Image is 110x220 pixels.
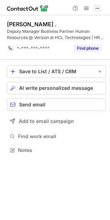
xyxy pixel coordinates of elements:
div: [PERSON_NAME] . [7,21,57,28]
span: Add to email campaign [19,118,74,124]
button: Notes [7,145,106,155]
button: Reveal Button [74,45,101,52]
span: AI write personalized message [19,85,93,91]
span: Send email [19,102,45,107]
div: Save to List / ATS / CRM [19,69,94,74]
span: Notes [18,147,103,153]
div: Deputy Manager Business Partner Human Resources @ Verizon at HCL Technologies | HR Policies [7,28,106,41]
img: ContactOut v5.3.10 [7,4,49,12]
button: save-profile-one-click [7,65,106,78]
button: Find work email [7,132,106,141]
button: Add to email campaign [7,115,106,127]
span: Find work email [18,133,103,140]
button: AI write personalized message [7,82,106,94]
button: Send email [7,98,106,111]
